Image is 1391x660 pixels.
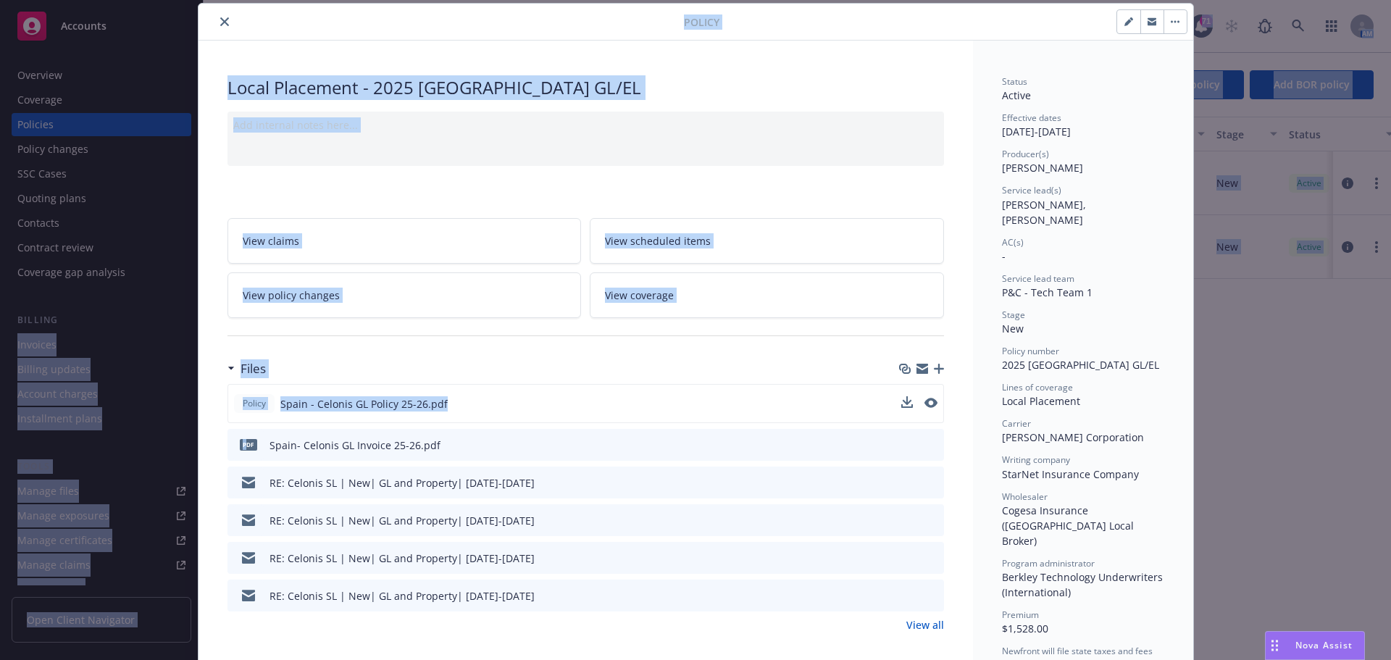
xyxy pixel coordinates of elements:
[902,588,914,603] button: download file
[270,475,535,490] div: RE: Celonis SL | New| GL and Property| [DATE]-[DATE]
[233,117,938,133] div: Add internal notes here...
[605,233,711,248] span: View scheduled items
[902,438,914,453] button: download file
[1002,430,1144,444] span: [PERSON_NAME] Corporation
[227,218,582,264] a: View claims
[1295,639,1353,651] span: Nova Assist
[925,551,938,566] button: preview file
[1002,358,1159,372] span: 2025 [GEOGRAPHIC_DATA] GL/EL
[270,513,535,528] div: RE: Celonis SL | New| GL and Property| [DATE]-[DATE]
[227,359,266,378] div: Files
[1002,417,1031,430] span: Carrier
[1002,285,1093,299] span: P&C - Tech Team 1
[243,233,299,248] span: View claims
[1002,454,1070,466] span: Writing company
[270,551,535,566] div: RE: Celonis SL | New| GL and Property| [DATE]-[DATE]
[925,513,938,528] button: preview file
[1002,345,1059,357] span: Policy number
[1002,570,1166,599] span: Berkley Technology Underwriters (International)
[925,588,938,603] button: preview file
[925,475,938,490] button: preview file
[1002,645,1153,657] span: Newfront will file state taxes and fees
[1002,249,1006,263] span: -
[1002,88,1031,102] span: Active
[241,359,266,378] h3: Files
[240,397,269,410] span: Policy
[902,475,914,490] button: download file
[902,551,914,566] button: download file
[902,513,914,528] button: download file
[1002,112,1164,139] div: [DATE] - [DATE]
[924,396,937,412] button: preview file
[270,588,535,603] div: RE: Celonis SL | New| GL and Property| [DATE]-[DATE]
[1002,490,1048,503] span: Wholesaler
[1265,631,1365,660] button: Nova Assist
[924,398,937,408] button: preview file
[280,396,448,412] span: Spain - Celonis GL Policy 25-26.pdf
[1002,236,1024,248] span: AC(s)
[590,272,944,318] a: View coverage
[216,13,233,30] button: close
[901,396,913,412] button: download file
[1002,112,1061,124] span: Effective dates
[906,617,944,632] a: View all
[1002,322,1024,335] span: New
[1002,394,1080,408] span: Local Placement
[227,75,944,100] div: Local Placement - 2025 [GEOGRAPHIC_DATA] GL/EL
[1002,381,1073,393] span: Lines of coverage
[901,396,913,408] button: download file
[1002,75,1027,88] span: Status
[243,288,340,303] span: View policy changes
[1002,184,1061,196] span: Service lead(s)
[1002,504,1137,548] span: Cogesa Insurance ([GEOGRAPHIC_DATA] Local Broker)
[240,439,257,450] span: pdf
[227,272,582,318] a: View policy changes
[925,438,938,453] button: preview file
[590,218,944,264] a: View scheduled items
[1002,467,1139,481] span: StarNet Insurance Company
[1002,272,1074,285] span: Service lead team
[1002,622,1048,635] span: $1,528.00
[605,288,674,303] span: View coverage
[1002,609,1039,621] span: Premium
[1002,198,1089,227] span: [PERSON_NAME], [PERSON_NAME]
[684,14,719,30] span: Policy
[1002,148,1049,160] span: Producer(s)
[270,438,440,453] div: Spain- Celonis GL Invoice 25-26.pdf
[1002,557,1095,569] span: Program administrator
[1002,161,1083,175] span: [PERSON_NAME]
[1266,632,1284,659] div: Drag to move
[1002,309,1025,321] span: Stage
